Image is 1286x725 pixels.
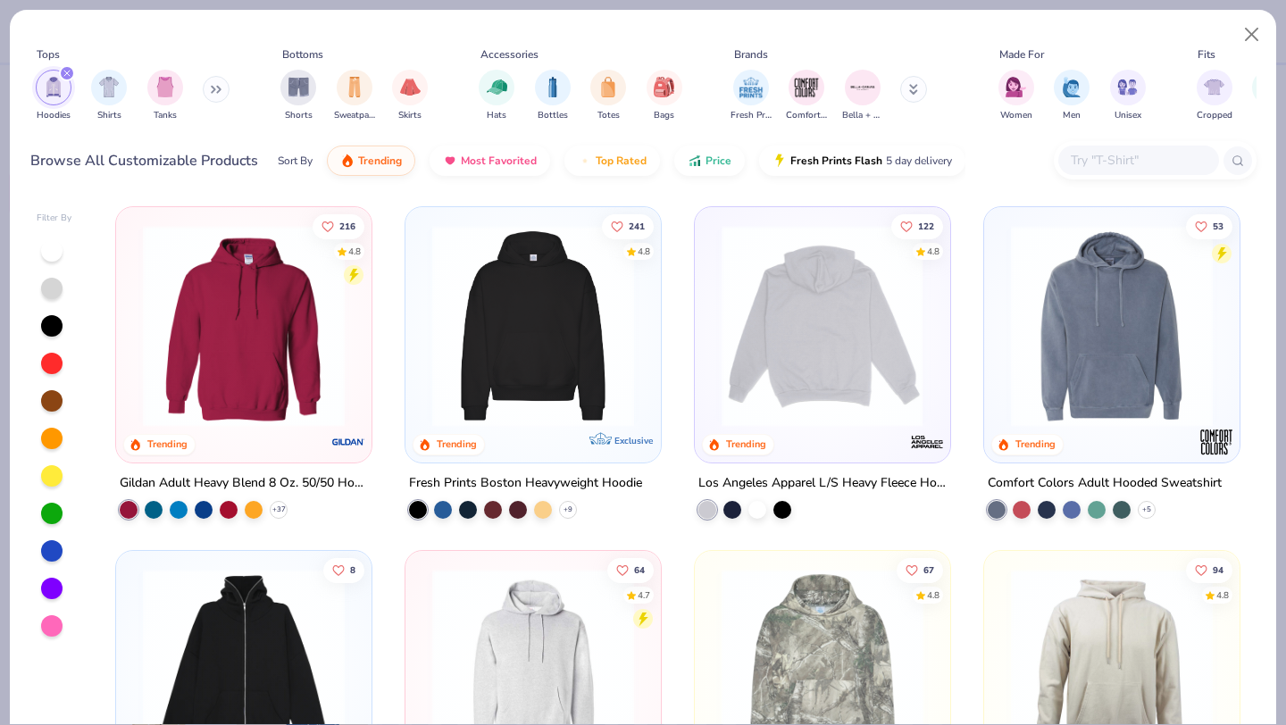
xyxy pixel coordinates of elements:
[535,70,571,122] div: filter for Bottles
[1110,70,1146,122] button: filter button
[37,46,60,62] div: Tops
[285,109,313,122] span: Shorts
[1213,565,1223,574] span: 94
[400,77,421,97] img: Skirts Image
[479,70,514,122] div: filter for Hats
[91,70,127,122] div: filter for Shirts
[578,154,592,168] img: TopRated.gif
[597,109,620,122] span: Totes
[918,221,934,230] span: 122
[282,46,323,62] div: Bottoms
[280,70,316,122] div: filter for Shorts
[1054,70,1090,122] button: filter button
[927,245,939,258] div: 4.8
[1115,109,1141,122] span: Unisex
[278,153,313,169] div: Sort By
[91,70,127,122] button: filter button
[759,146,965,176] button: Fresh Prints Flash5 day delivery
[713,225,932,427] img: 7a261990-f1c3-47fe-abf2-b94cf530bb8d
[1235,18,1269,52] button: Close
[423,225,643,427] img: 91acfc32-fd48-4d6b-bdad-a4c1a30ac3fc
[480,46,539,62] div: Accessories
[430,146,550,176] button: Most Favorited
[638,588,650,602] div: 4.7
[1198,46,1215,62] div: Fits
[786,109,827,122] span: Comfort Colors
[654,77,673,97] img: Bags Image
[793,74,820,101] img: Comfort Colors Image
[738,74,764,101] img: Fresh Prints Image
[340,154,355,168] img: trending.gif
[634,565,645,574] span: 64
[99,77,120,97] img: Shirts Image
[1197,70,1232,122] button: filter button
[280,70,316,122] button: filter button
[590,70,626,122] button: filter button
[842,70,883,122] button: filter button
[786,70,827,122] button: filter button
[392,70,428,122] button: filter button
[1069,150,1207,171] input: Try "T-Shirt"
[30,150,258,171] div: Browse All Customizable Products
[37,212,72,225] div: Filter By
[698,472,947,495] div: Los Angeles Apparel L/S Heavy Fleece Hoodie Po 14 Oz
[313,213,365,238] button: Like
[1142,504,1151,515] span: + 5
[891,213,943,238] button: Like
[154,109,177,122] span: Tanks
[1186,213,1232,238] button: Like
[654,109,674,122] span: Bags
[461,154,537,168] span: Most Favorited
[629,221,645,230] span: 241
[334,109,375,122] span: Sweatpants
[706,154,731,168] span: Price
[543,77,563,97] img: Bottles Image
[731,70,772,122] button: filter button
[1204,77,1224,97] img: Cropped Image
[398,109,422,122] span: Skirts
[842,70,883,122] div: filter for Bella + Canvas
[564,504,572,515] span: + 9
[923,565,934,574] span: 67
[786,70,827,122] div: filter for Comfort Colors
[147,70,183,122] button: filter button
[998,70,1034,122] div: filter for Women
[487,109,506,122] span: Hats
[358,154,402,168] span: Trending
[731,70,772,122] div: filter for Fresh Prints
[349,245,362,258] div: 4.8
[1197,70,1232,122] div: filter for Cropped
[288,77,309,97] img: Shorts Image
[607,557,654,582] button: Like
[36,70,71,122] button: filter button
[674,146,745,176] button: Price
[1197,109,1232,122] span: Cropped
[340,221,356,230] span: 216
[1213,221,1223,230] span: 53
[931,225,1151,427] img: 6531d6c5-84f2-4e2d-81e4-76e2114e47c4
[647,70,682,122] div: filter for Bags
[1117,77,1138,97] img: Unisex Image
[731,109,772,122] span: Fresh Prints
[44,77,63,97] img: Hoodies Image
[1002,225,1222,427] img: ff9285ed-6195-4d41-bd6b-4a29e0566347
[596,154,647,168] span: Top Rated
[772,154,787,168] img: flash.gif
[155,77,175,97] img: Tanks Image
[334,70,375,122] button: filter button
[327,146,415,176] button: Trending
[927,588,939,602] div: 4.8
[897,557,943,582] button: Like
[590,70,626,122] div: filter for Totes
[479,70,514,122] button: filter button
[564,146,660,176] button: Top Rated
[849,74,876,101] img: Bella + Canvas Image
[643,225,863,427] img: d4a37e75-5f2b-4aef-9a6e-23330c63bbc0
[1216,588,1229,602] div: 4.8
[886,151,952,171] span: 5 day delivery
[1062,77,1081,97] img: Men Image
[647,70,682,122] button: filter button
[538,109,568,122] span: Bottles
[602,213,654,238] button: Like
[988,472,1222,495] div: Comfort Colors Adult Hooded Sweatshirt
